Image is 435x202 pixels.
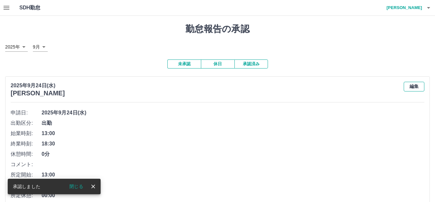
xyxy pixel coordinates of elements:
p: 2025年9月24日(水) [11,82,65,90]
span: 18:30 [42,140,424,148]
span: 00:00 [42,192,424,199]
button: 休日 [201,59,234,69]
span: 出勤区分: [11,119,42,127]
span: 13:00 [42,130,424,137]
h3: [PERSON_NAME] [11,90,65,97]
span: 0分 [42,150,424,158]
span: 所定休憩: [11,192,42,199]
span: 18:30 [42,181,424,189]
span: 出勤 [42,119,424,127]
span: コメント: [11,161,42,168]
div: 承認しました [13,181,40,192]
span: 始業時刻: [11,130,42,137]
div: 2025年 [5,42,28,52]
button: 閉じる [64,182,88,191]
span: 13:00 [42,171,424,179]
span: 申請日: [11,109,42,117]
div: 9月 [33,42,48,52]
button: 編集 [404,82,424,91]
span: 2025年9月24日(水) [42,109,424,117]
button: 未承認 [167,59,201,69]
span: 終業時刻: [11,140,42,148]
span: 休憩時間: [11,150,42,158]
button: 承認済み [234,59,268,69]
span: 所定開始: [11,171,42,179]
h1: 勤怠報告の承認 [5,24,430,35]
button: close [88,182,98,191]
